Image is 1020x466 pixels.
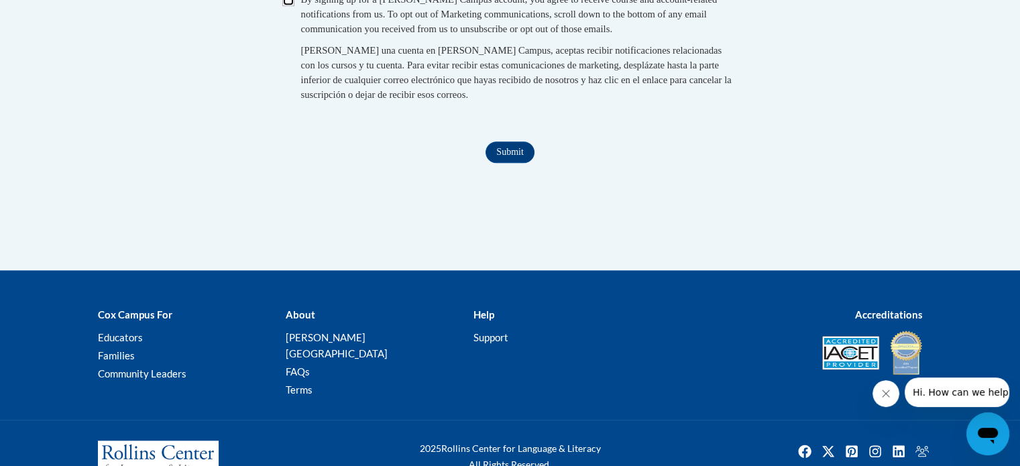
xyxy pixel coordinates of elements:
[888,441,909,462] a: Linkedin
[841,441,862,462] a: Pinterest
[285,308,315,321] b: About
[864,441,886,462] a: Instagram
[872,380,899,407] iframe: Close message
[817,441,839,462] img: Twitter icon
[841,441,862,462] img: Pinterest icon
[888,441,909,462] img: LinkedIn icon
[889,329,923,376] img: IDA® Accredited
[301,45,732,100] span: [PERSON_NAME] una cuenta en [PERSON_NAME] Campus, aceptas recibir notificaciones relacionadas con...
[822,336,879,369] img: Accredited IACET® Provider
[905,377,1009,407] iframe: Message from company
[855,308,923,321] b: Accreditations
[285,331,387,359] a: [PERSON_NAME][GEOGRAPHIC_DATA]
[8,9,109,20] span: Hi. How can we help?
[98,331,143,343] a: Educators
[285,384,312,396] a: Terms
[98,367,186,380] a: Community Leaders
[911,441,933,462] img: Facebook group icon
[98,349,135,361] a: Families
[473,331,508,343] a: Support
[473,308,494,321] b: Help
[794,441,815,462] a: Facebook
[486,141,534,163] input: Submit
[420,443,441,454] span: 2025
[794,441,815,462] img: Facebook icon
[864,441,886,462] img: Instagram icon
[285,365,309,377] a: FAQs
[98,308,172,321] b: Cox Campus For
[966,412,1009,455] iframe: Button to launch messaging window
[817,441,839,462] a: Twitter
[911,441,933,462] a: Facebook Group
